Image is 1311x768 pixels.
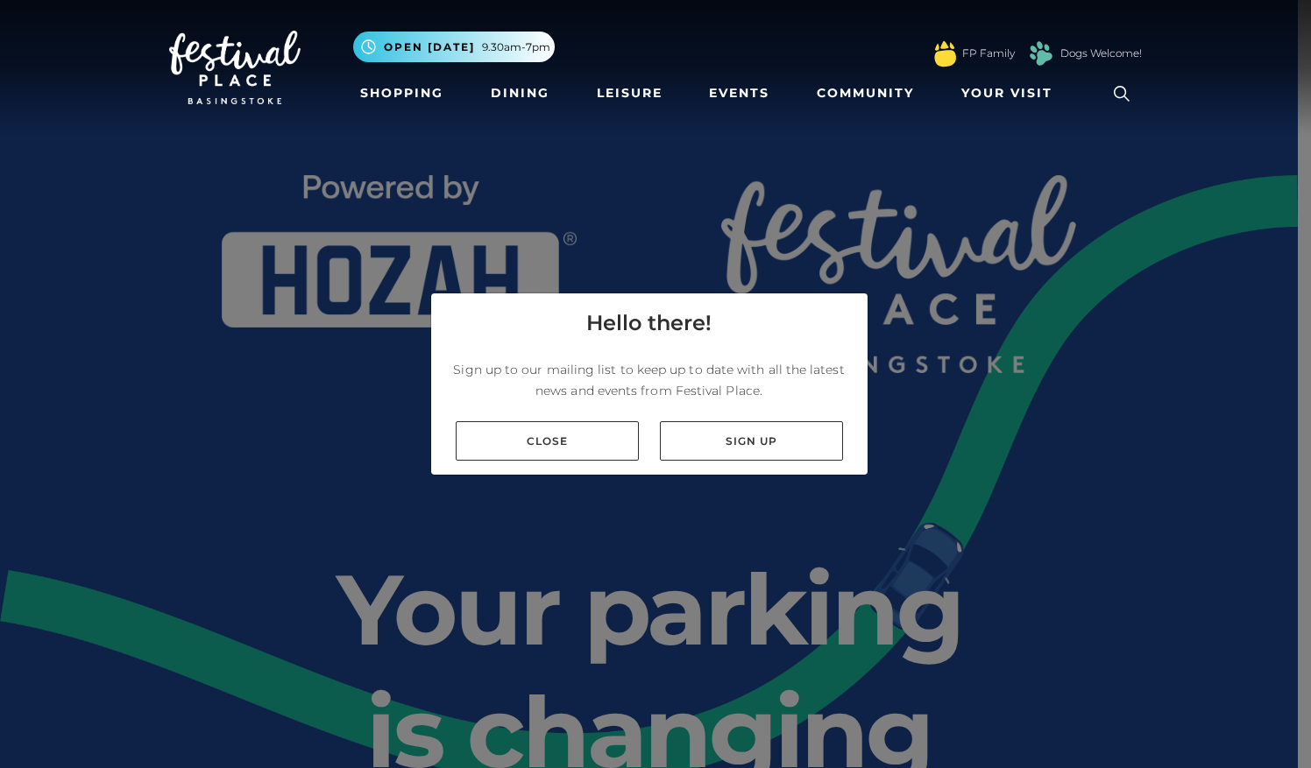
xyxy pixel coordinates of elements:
a: Sign up [660,421,843,461]
a: Leisure [590,77,670,109]
img: Festival Place Logo [169,31,301,104]
a: Dogs Welcome! [1060,46,1142,61]
span: 9.30am-7pm [482,39,550,55]
a: Community [810,77,921,109]
span: Your Visit [961,84,1052,102]
a: Your Visit [954,77,1068,109]
button: Open [DATE] 9.30am-7pm [353,32,555,62]
a: Events [702,77,776,109]
a: Shopping [353,77,450,109]
a: Dining [484,77,556,109]
h4: Hello there! [586,307,712,339]
span: Open [DATE] [384,39,475,55]
a: Close [456,421,639,461]
a: FP Family [962,46,1015,61]
p: Sign up to our mailing list to keep up to date with all the latest news and events from Festival ... [445,359,854,401]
